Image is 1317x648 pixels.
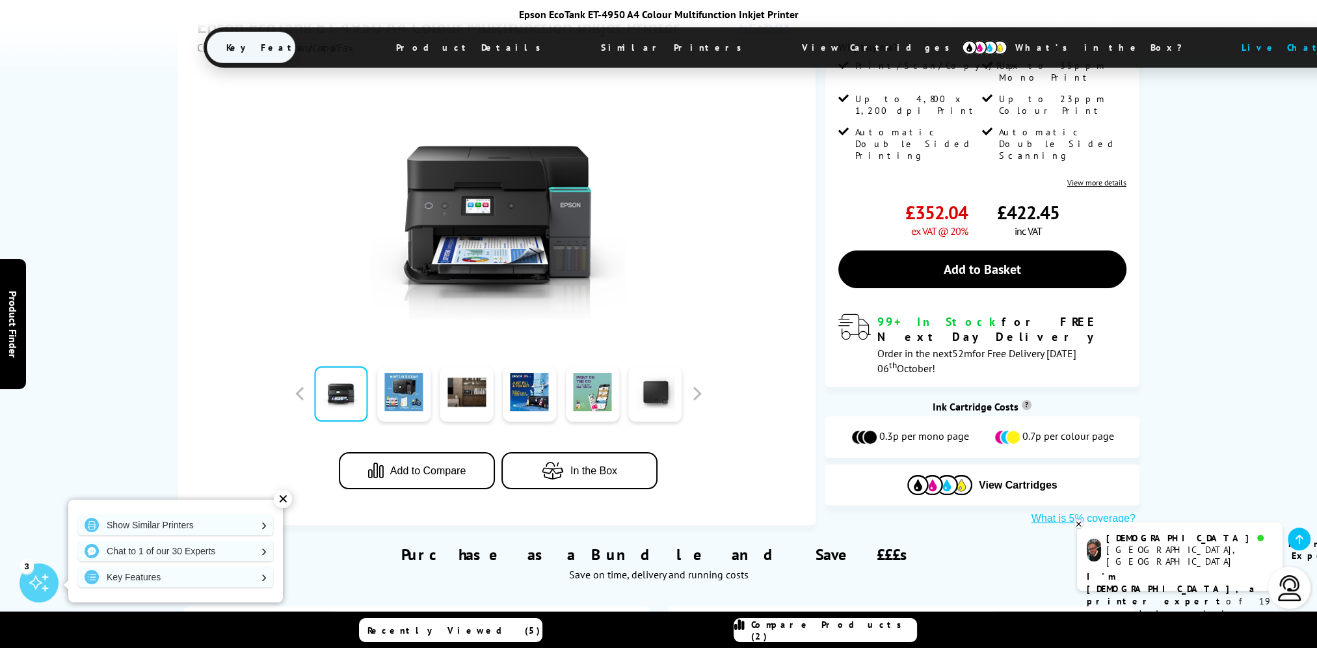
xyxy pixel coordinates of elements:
a: View more details [1067,178,1126,187]
button: View Cartridges [835,474,1130,496]
span: 0.3p per mono page [879,429,969,445]
a: Compare Products (2) [734,618,917,642]
button: In the Box [501,452,658,489]
div: Ink Cartridge Costs [825,400,1139,413]
span: View Cartridges [782,31,981,64]
sup: Cost per page [1022,400,1031,410]
span: Recently Viewed (5) [367,625,540,636]
button: Add to Compare [339,452,495,489]
div: ✕ [274,490,292,508]
div: for FREE Next Day Delivery [877,314,1126,344]
div: Save on time, delivery and running costs [194,568,1123,581]
div: modal_delivery [838,314,1126,374]
img: user-headset-light.svg [1277,575,1303,601]
div: 3 [20,559,34,573]
p: of 19 years! I can help you choose the right product [1087,571,1273,645]
a: Recently Viewed (5) [359,618,542,642]
img: Epson EcoTank ET-4950 [371,80,626,335]
a: Show Similar Printers [78,515,273,535]
div: Purchase as a Bundle and Save £££s [178,525,1139,587]
img: cmyk-icon.svg [962,40,1007,55]
img: chris-livechat.png [1087,539,1101,561]
button: What is 5% coverage? [1028,512,1139,525]
sup: th [889,359,897,371]
span: 99+ In Stock [877,314,1002,329]
span: inc VAT [1014,224,1041,237]
a: Chat to 1 of our 30 Experts [78,541,273,561]
span: 52m [952,347,972,360]
span: £422.45 [996,200,1059,224]
a: Add to Basket [838,250,1126,288]
img: Cartridges [907,475,972,495]
span: £352.04 [905,200,968,224]
div: Epson EcoTank ET-4950 A4 Colour Multifunction Inkjet Printer [204,8,1114,21]
a: Key Features [78,567,273,587]
span: 0.7p per colour page [1022,429,1114,445]
span: Product Details [377,32,567,63]
span: Similar Printers [581,32,768,63]
span: Product Finder [7,291,20,358]
span: ex VAT @ 20% [911,224,968,237]
div: [GEOGRAPHIC_DATA], [GEOGRAPHIC_DATA] [1106,544,1272,567]
span: Add to Compare [390,465,466,477]
span: Automatic Double Sided Printing [855,126,979,161]
span: Up to 4,800 x 1,200 dpi Print [855,93,979,116]
span: What’s in the Box? [996,32,1214,63]
span: Order in the next for Free Delivery [DATE] 06 October! [877,347,1076,375]
span: Automatic Double Sided Scanning [999,126,1123,161]
span: Key Features [207,32,362,63]
div: [DEMOGRAPHIC_DATA] [1106,532,1272,544]
span: Compare Products (2) [751,619,916,642]
span: View Cartridges [979,479,1058,491]
b: I'm [DEMOGRAPHIC_DATA], a printer expert [1087,571,1258,607]
span: Up to 23ppm Colour Print [999,93,1123,116]
span: In the Box [570,465,617,477]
